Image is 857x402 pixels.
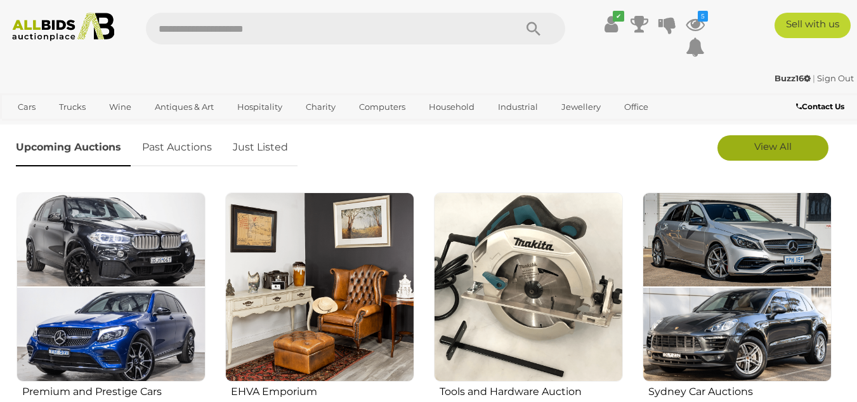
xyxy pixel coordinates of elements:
[225,192,414,382] img: EHVA Emporium
[775,73,811,83] strong: Buzz16
[796,100,847,114] a: Contact Us
[59,117,166,138] a: [GEOGRAPHIC_DATA]
[101,97,140,117] a: Wine
[16,192,206,382] img: Premium and Prestige Cars
[648,383,832,398] h2: Sydney Car Auctions
[616,97,657,117] a: Office
[602,13,621,36] a: ✔
[298,97,344,117] a: Charity
[6,13,121,41] img: Allbids.com.au
[643,192,832,382] img: Sydney Car Auctions
[421,97,483,117] a: Household
[51,97,94,117] a: Trucks
[10,117,52,138] a: Sports
[717,135,828,161] a: View All
[613,11,624,22] i: ✔
[553,97,609,117] a: Jewellery
[754,140,792,152] span: View All
[22,383,206,398] h2: Premium and Prestige Cars
[813,73,815,83] span: |
[133,129,221,166] a: Past Auctions
[775,73,813,83] a: Buzz16
[686,13,705,36] a: 5
[16,129,131,166] a: Upcoming Auctions
[490,97,546,117] a: Industrial
[231,383,414,398] h2: EHVA Emporium
[698,11,708,22] i: 5
[796,102,844,111] b: Contact Us
[434,192,623,382] img: Tools and Hardware Auction
[223,129,298,166] a: Just Listed
[147,97,222,117] a: Antiques & Art
[10,97,44,117] a: Cars
[351,97,414,117] a: Computers
[440,383,623,398] h2: Tools and Hardware Auction
[775,13,851,38] a: Sell with us
[817,73,854,83] a: Sign Out
[502,13,565,44] button: Search
[229,97,291,117] a: Hospitality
